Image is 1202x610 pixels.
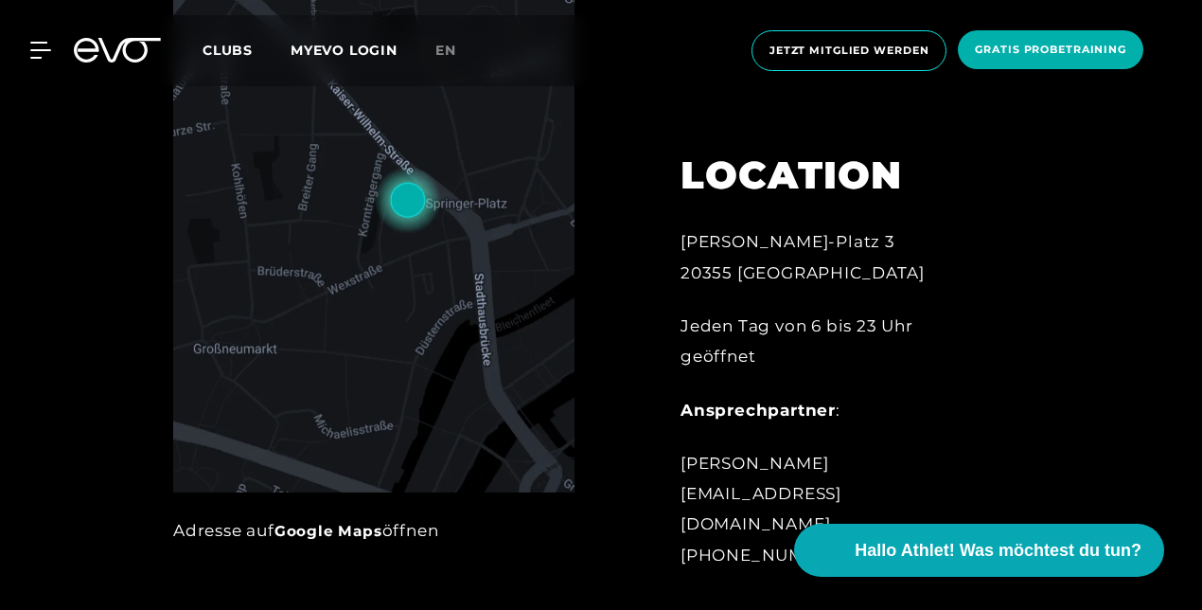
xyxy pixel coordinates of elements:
a: Google Maps [274,522,382,540]
h2: LOCATION [681,152,991,198]
a: en [435,40,479,62]
span: Jetzt Mitglied werden [769,43,928,59]
a: Gratis Probetraining [952,30,1149,71]
button: Hallo Athlet! Was möchtest du tun? [794,524,1164,577]
span: Hallo Athlet! Was möchtest du tun? [855,538,1141,564]
span: en [435,42,456,59]
a: Jetzt Mitglied werden [746,30,952,71]
strong: Ansprechpartner [681,401,836,420]
a: Clubs [203,41,291,59]
div: Adresse auf öffnen [173,515,574,546]
div: Jeden Tag von 6 bis 23 Uhr geöffnet [681,311,991,372]
div: [PERSON_NAME] [EMAIL_ADDRESS][DOMAIN_NAME] [PHONE_NUMBER] [681,448,991,570]
div: : [681,395,991,425]
span: Clubs [203,42,253,59]
div: [PERSON_NAME]-Platz 3 20355 [GEOGRAPHIC_DATA] [681,226,991,288]
span: Gratis Probetraining [975,42,1126,58]
a: MYEVO LOGIN [291,42,398,59]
